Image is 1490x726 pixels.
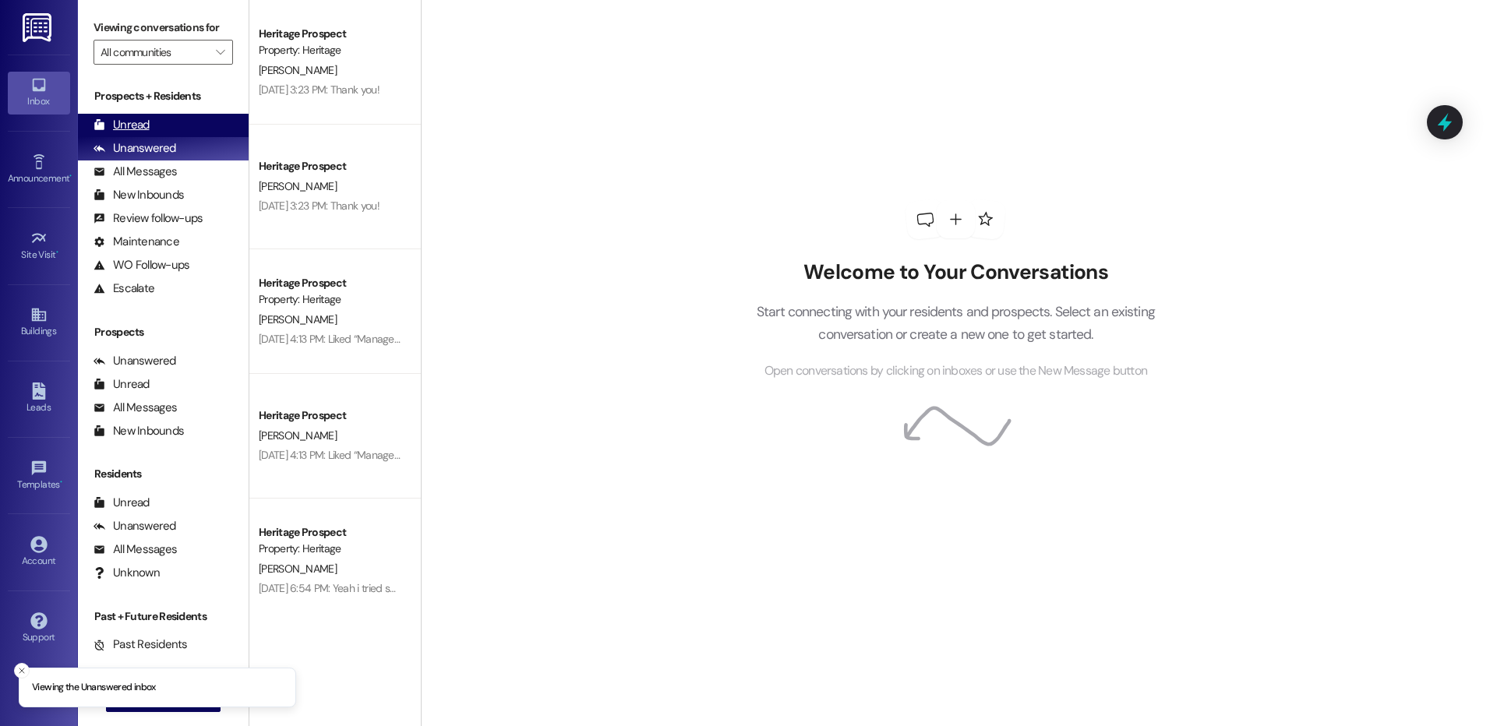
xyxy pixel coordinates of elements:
[216,46,224,58] i: 
[78,88,249,104] div: Prospects + Residents
[78,324,249,340] div: Prospects
[259,407,403,424] div: Heritage Prospect
[8,225,70,267] a: Site Visit •
[259,581,634,595] div: [DATE] 6:54 PM: Yeah i tried switching it over but it didnt tell me how much was due
[60,477,62,488] span: •
[259,179,337,193] span: [PERSON_NAME]
[259,291,403,308] div: Property: Heritage
[56,247,58,258] span: •
[259,312,337,326] span: [PERSON_NAME]
[259,428,337,442] span: [PERSON_NAME]
[94,234,179,250] div: Maintenance
[259,332,817,346] div: [DATE] 4:13 PM: Liked “Management Heritage (Heritage): Then you will still be financially respons...
[32,681,156,695] p: Viewing the Unanswered inbox
[8,301,70,344] a: Buildings
[733,260,1178,285] h2: Welcome to Your Conversations
[94,353,176,369] div: Unanswered
[94,400,177,416] div: All Messages
[94,117,150,133] div: Unread
[8,531,70,573] a: Account
[8,72,70,114] a: Inbox
[78,466,249,482] div: Residents
[94,518,176,534] div: Unanswered
[94,495,150,511] div: Unread
[94,164,177,180] div: All Messages
[94,376,150,393] div: Unread
[101,40,208,65] input: All communities
[78,608,249,625] div: Past + Future Residents
[8,608,70,650] a: Support
[259,562,337,576] span: [PERSON_NAME]
[259,541,403,557] div: Property: Heritage
[764,361,1147,381] span: Open conversations by clicking on inboxes or use the New Message button
[69,171,72,181] span: •
[259,83,380,97] div: [DATE] 3:23 PM: Thank you!
[23,13,55,42] img: ResiDesk Logo
[259,199,380,213] div: [DATE] 3:23 PM: Thank you!
[8,378,70,420] a: Leads
[259,42,403,58] div: Property: Heritage
[259,448,817,462] div: [DATE] 4:13 PM: Liked “Management Heritage (Heritage): Then you will still be financially respons...
[259,63,337,77] span: [PERSON_NAME]
[259,158,403,174] div: Heritage Prospect
[94,187,184,203] div: New Inbounds
[94,423,184,439] div: New Inbounds
[94,565,160,581] div: Unknown
[259,26,403,42] div: Heritage Prospect
[733,301,1178,345] p: Start connecting with your residents and prospects. Select an existing conversation or create a n...
[14,663,30,678] button: Close toast
[94,636,188,653] div: Past Residents
[94,140,176,157] div: Unanswered
[94,16,233,40] label: Viewing conversations for
[259,524,403,541] div: Heritage Prospect
[94,280,154,297] div: Escalate
[94,257,189,273] div: WO Follow-ups
[94,210,203,227] div: Review follow-ups
[8,455,70,497] a: Templates •
[259,275,403,291] div: Heritage Prospect
[94,541,177,558] div: All Messages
